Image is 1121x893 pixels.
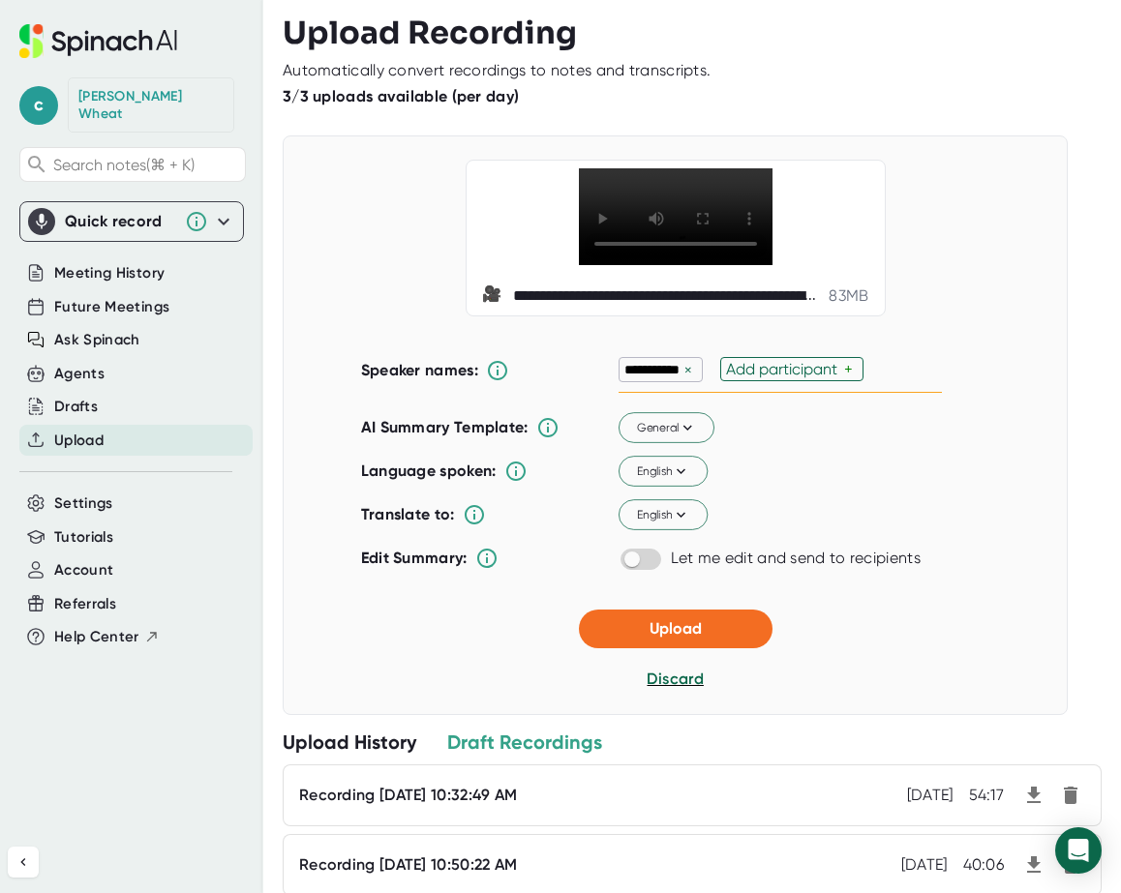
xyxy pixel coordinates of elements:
button: Referrals [54,593,116,615]
button: Settings [54,492,113,515]
button: Upload [579,610,773,648]
span: video [482,284,505,308]
button: General [619,413,714,444]
b: Speaker names: [361,361,478,379]
div: Upload History [283,729,416,755]
div: Automatically convert recordings to notes and transcripts. [283,61,711,80]
b: Language spoken: [361,461,497,480]
button: Meeting History [54,262,165,284]
span: Help Center [54,626,139,648]
div: 40:06 [963,855,1005,875]
div: [DATE] [907,786,954,805]
b: 3/3 uploads available (per day) [283,87,519,105]
button: Ask Spinach [54,329,140,351]
h3: Upload Recording [283,15,1102,51]
span: General [636,419,696,436]
button: English [619,457,708,488]
div: Open Intercom Messenger [1055,827,1102,874]
button: Help Center [54,626,160,648]
b: AI Summary Template: [361,418,529,437]
div: 54:17 [969,786,1005,805]
span: Search notes (⌘ + K) [53,156,240,174]
div: Add participant [726,360,844,378]
div: Quick record [28,202,235,241]
b: Edit Summary: [361,549,468,567]
div: Recording [DATE] 10:32:49 AM [299,786,517,805]
span: c [19,86,58,125]
button: Agents [54,363,105,385]
button: Discard [647,668,703,691]
span: Upload [650,619,702,638]
div: Quick record [65,212,175,231]
span: Discard [647,670,703,688]
div: 83 MB [829,286,868,306]
span: English [636,506,689,523]
div: Chris Wheat [78,88,224,122]
div: + [844,360,858,378]
button: Drafts [54,396,98,418]
b: Translate to: [361,505,455,523]
div: Draft Recordings [447,729,602,755]
button: Account [54,559,113,581]
button: Future Meetings [54,296,169,318]
button: Tutorials [54,526,113,549]
button: Collapse sidebar [8,847,39,878]
span: English [636,462,689,480]
div: Let me edit and send to recipients [671,549,921,568]
div: 9/9/2025, 10:50:22 AM [901,855,948,875]
div: × [680,361,697,379]
button: Upload [54,430,104,452]
button: English [619,500,708,531]
div: Recording [DATE] 10:50:22 AM [299,855,517,875]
